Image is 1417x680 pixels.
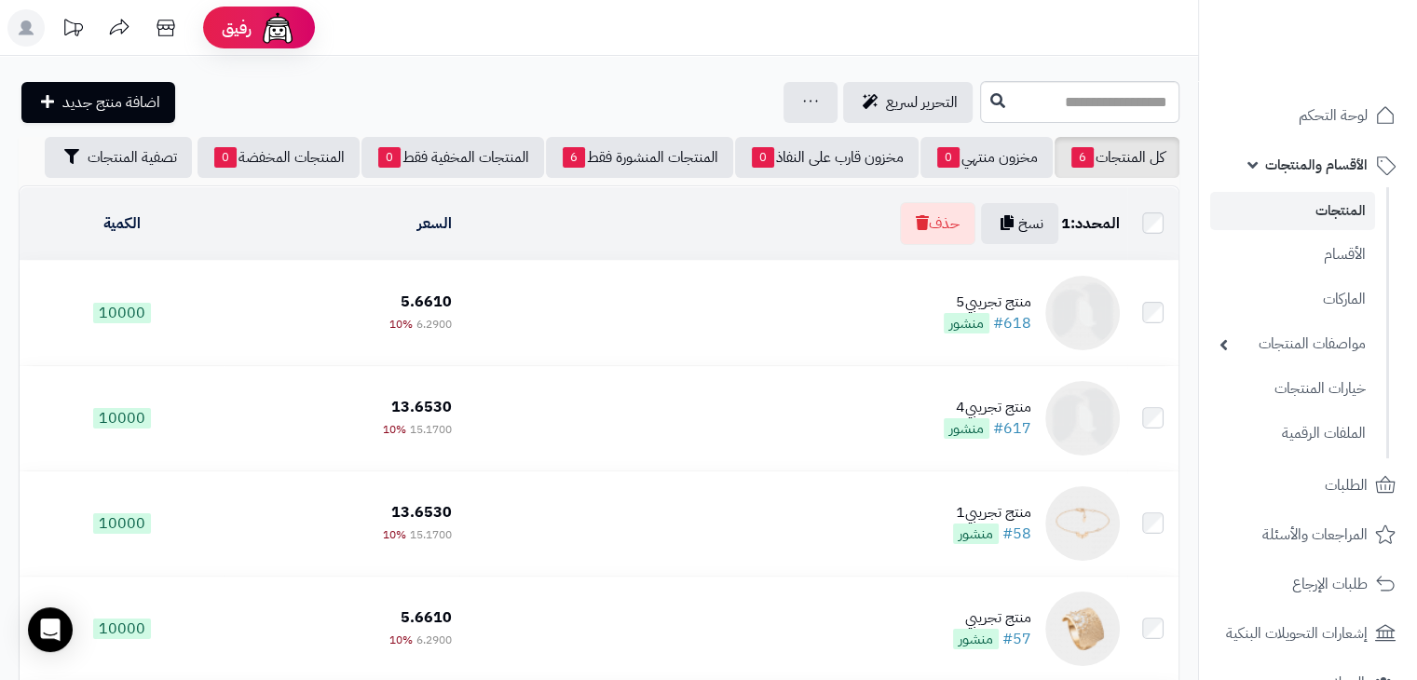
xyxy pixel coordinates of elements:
[103,212,141,235] a: الكمية
[93,619,151,639] span: 10000
[944,313,989,333] span: منشور
[1265,152,1368,178] span: الأقسام والمنتجات
[993,312,1031,334] a: #618
[546,137,733,178] a: المنتجات المنشورة فقط6
[886,91,958,114] span: التحرير لسريع
[1262,522,1368,548] span: المراجعات والأسئلة
[1290,52,1399,91] img: logo-2.png
[1210,235,1375,275] a: الأقسام
[378,147,401,168] span: 0
[62,91,160,114] span: اضافة منتج جديد
[944,292,1031,313] div: منتج تجريبي5
[1226,620,1368,646] span: إشعارات التحويلات البنكية
[1210,512,1406,557] a: المراجعات والأسئلة
[391,396,452,418] span: 13.6530
[93,513,151,534] span: 10000
[417,212,452,235] a: السعر
[383,526,406,543] span: 10%
[900,202,975,245] button: حذف
[1210,93,1406,138] a: لوحة التحكم
[1210,463,1406,508] a: الطلبات
[383,421,406,438] span: 10%
[1210,279,1375,320] a: الماركات
[981,203,1058,244] button: نسخ
[752,147,774,168] span: 0
[214,147,237,168] span: 0
[389,632,413,648] span: 10%
[410,526,452,543] span: 15.1700
[1210,324,1375,364] a: مواصفات المنتجات
[735,137,919,178] a: مخزون قارب على النفاذ0
[198,137,360,178] a: المنتجات المخفضة0
[1325,472,1368,498] span: الطلبات
[1210,562,1406,606] a: طلبات الإرجاع
[416,632,452,648] span: 6.2900
[45,137,192,178] button: تصفية المنتجات
[88,146,177,169] span: تصفية المنتجات
[1299,102,1368,129] span: لوحة التحكم
[93,408,151,428] span: 10000
[1210,611,1406,656] a: إشعارات التحويلات البنكية
[401,606,452,629] span: 5.6610
[944,418,989,439] span: منشور
[1055,137,1179,178] a: كل المنتجات6
[1045,486,1120,561] img: منتج تجريبي1
[937,147,960,168] span: 0
[28,607,73,652] div: Open Intercom Messenger
[563,147,585,168] span: 6
[1045,381,1120,456] img: منتج تجريبي4
[361,137,544,178] a: المنتجات المخفية فقط0
[93,303,151,323] span: 10000
[1061,212,1070,235] span: 1
[49,9,96,51] a: تحديثات المنصة
[259,9,296,47] img: ai-face.png
[843,82,973,123] a: التحرير لسريع
[416,316,452,333] span: 6.2900
[1002,523,1031,545] a: #58
[1002,628,1031,650] a: #57
[401,291,452,313] span: 5.6610
[944,397,1031,418] div: منتج تجريبي4
[1292,571,1368,597] span: طلبات الإرجاع
[920,137,1053,178] a: مخزون منتهي0
[410,421,452,438] span: 15.1700
[993,417,1031,440] a: #617
[1071,147,1094,168] span: 6
[1210,192,1375,230] a: المنتجات
[1045,276,1120,350] img: منتج تجريبي5
[953,629,999,649] span: منشور
[1210,414,1375,454] a: الملفات الرقمية
[21,82,175,123] a: اضافة منتج جديد
[1061,213,1120,235] div: المحدد:
[222,17,252,39] span: رفيق
[953,502,1031,524] div: منتج تجريبي1
[1210,369,1375,409] a: خيارات المنتجات
[391,501,452,524] span: 13.6530
[1045,592,1120,666] img: منتج تجريبي
[953,524,999,544] span: منشور
[953,607,1031,629] div: منتج تجريبي
[389,316,413,333] span: 10%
